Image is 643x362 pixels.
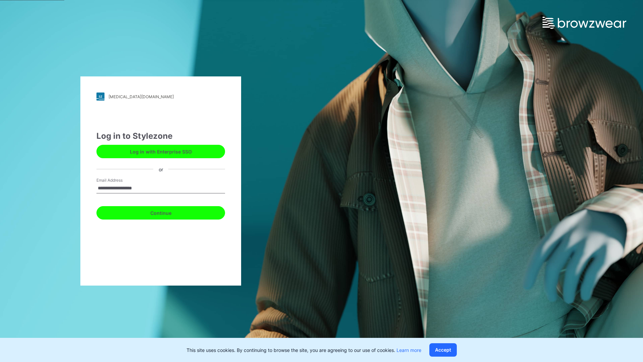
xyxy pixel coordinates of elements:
[96,93,225,101] a: [MEDICAL_DATA][DOMAIN_NAME]
[96,177,143,183] label: Email Address
[543,17,626,29] img: browzwear-logo.e42bd6dac1945053ebaf764b6aa21510.svg
[96,93,104,101] img: stylezone-logo.562084cfcfab977791bfbf7441f1a819.svg
[429,343,457,357] button: Accept
[109,94,174,99] div: [MEDICAL_DATA][DOMAIN_NAME]
[96,206,225,220] button: Continue
[96,145,225,158] button: Log in with Enterprise SSO
[153,166,168,173] div: or
[397,347,421,353] a: Learn more
[96,130,225,142] div: Log in to Stylezone
[187,347,421,354] p: This site uses cookies. By continuing to browse the site, you are agreeing to our use of cookies.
